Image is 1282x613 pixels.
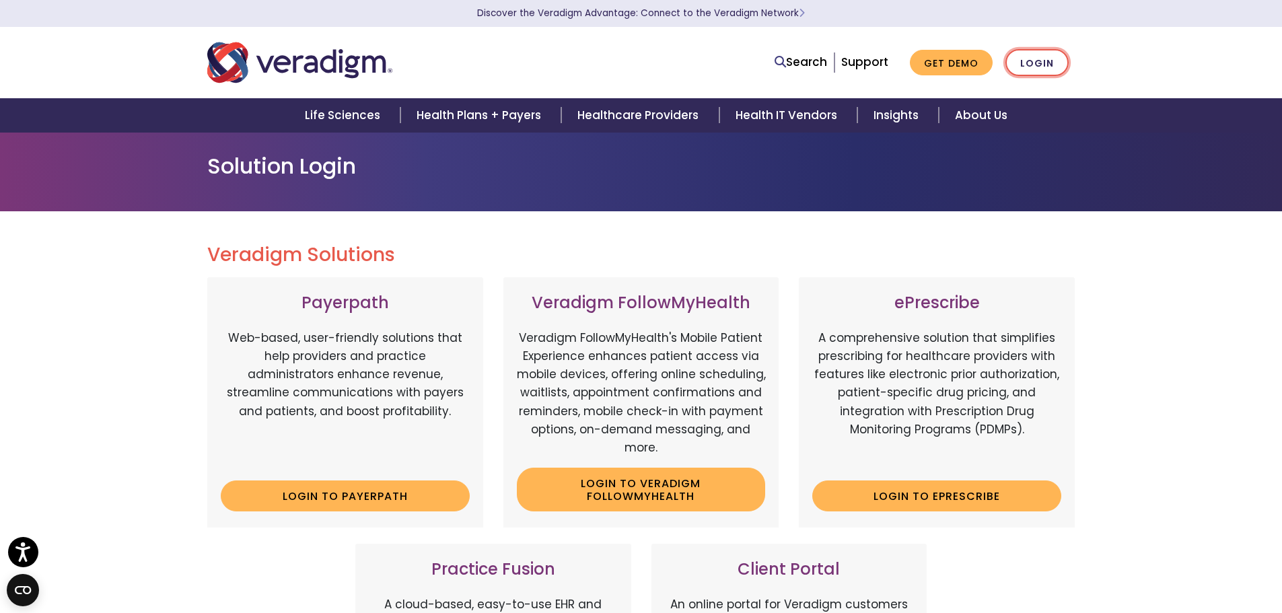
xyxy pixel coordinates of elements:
[812,293,1061,313] h3: ePrescribe
[1005,49,1069,77] a: Login
[369,560,618,579] h3: Practice Fusion
[221,329,470,470] p: Web-based, user-friendly solutions that help providers and practice administrators enhance revenu...
[207,244,1075,266] h2: Veradigm Solutions
[221,480,470,511] a: Login to Payerpath
[561,98,719,133] a: Healthcare Providers
[719,98,857,133] a: Health IT Vendors
[665,560,914,579] h3: Client Portal
[857,98,939,133] a: Insights
[7,574,39,606] button: Open CMP widget
[841,54,888,70] a: Support
[1024,516,1266,597] iframe: Drift Chat Widget
[207,153,1075,179] h1: Solution Login
[812,480,1061,511] a: Login to ePrescribe
[221,293,470,313] h3: Payerpath
[910,50,993,76] a: Get Demo
[517,468,766,511] a: Login to Veradigm FollowMyHealth
[207,40,392,85] img: Veradigm logo
[799,7,805,20] span: Learn More
[812,329,1061,470] p: A comprehensive solution that simplifies prescribing for healthcare providers with features like ...
[517,293,766,313] h3: Veradigm FollowMyHealth
[939,98,1024,133] a: About Us
[775,53,827,71] a: Search
[517,329,766,457] p: Veradigm FollowMyHealth's Mobile Patient Experience enhances patient access via mobile devices, o...
[400,98,561,133] a: Health Plans + Payers
[477,7,805,20] a: Discover the Veradigm Advantage: Connect to the Veradigm NetworkLearn More
[289,98,400,133] a: Life Sciences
